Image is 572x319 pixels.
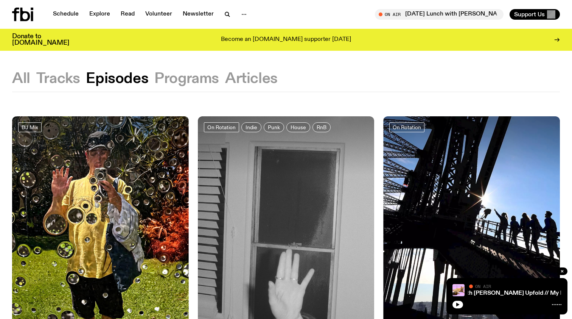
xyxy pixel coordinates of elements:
span: House [291,124,306,130]
a: House [286,122,310,132]
a: Read [116,9,139,20]
h3: Donate to [DOMAIN_NAME] [12,33,69,46]
a: Explore [85,9,115,20]
button: On Air[DATE] Lunch with [PERSON_NAME] Upfold // My Pocket Radio! [375,9,504,20]
a: Newsletter [178,9,218,20]
button: Programs [154,72,219,86]
a: On Rotation [389,122,424,132]
span: Support Us [514,11,545,18]
a: Punk [264,122,284,132]
a: RnB [312,122,331,132]
a: DJ Mix [18,122,42,132]
span: Tune in live [383,11,500,17]
a: Indie [241,122,261,132]
button: Articles [225,72,278,86]
p: Become an [DOMAIN_NAME] supporter [DATE] [221,36,351,43]
span: RnB [317,124,326,130]
a: On Rotation [204,122,239,132]
span: Indie [246,124,257,130]
span: On Rotation [207,124,236,130]
button: Episodes [86,72,148,86]
button: Tracks [36,72,80,86]
span: On Air [475,284,491,289]
span: On Rotation [393,124,421,130]
a: Schedule [48,9,83,20]
button: All [12,72,30,86]
a: Volunteer [141,9,177,20]
span: Punk [268,124,280,130]
span: DJ Mix [22,124,38,130]
button: Support Us [510,9,560,20]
